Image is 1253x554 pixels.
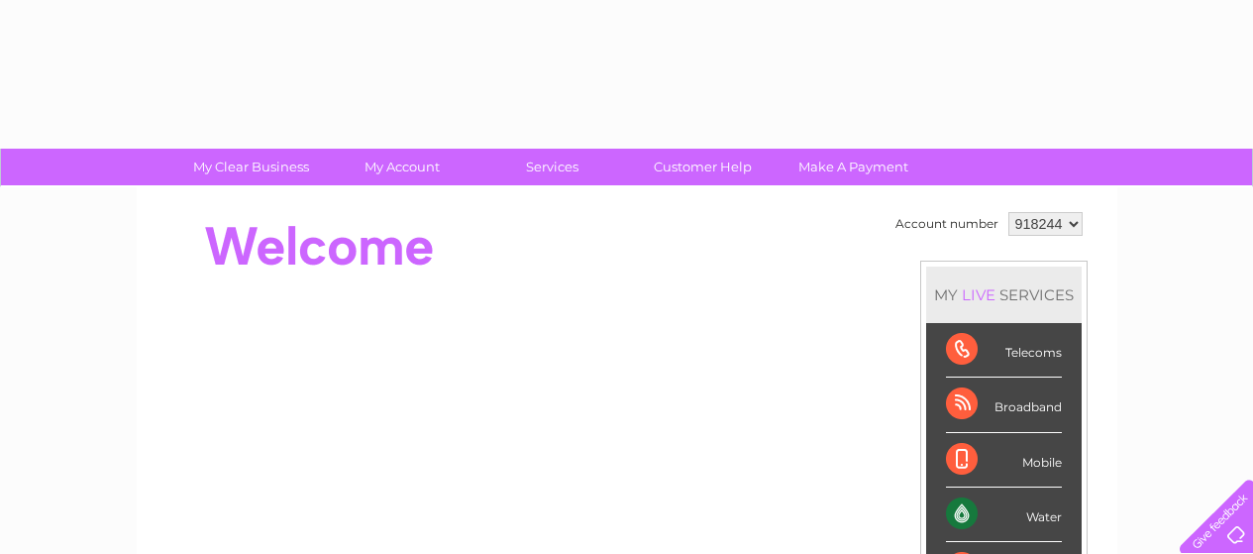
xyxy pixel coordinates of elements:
div: Broadband [946,378,1062,432]
div: MY SERVICES [926,267,1082,323]
a: My Clear Business [169,149,333,185]
a: Make A Payment [772,149,935,185]
a: Customer Help [621,149,784,185]
div: LIVE [958,285,999,304]
div: Mobile [946,433,1062,488]
td: Account number [890,207,1003,241]
div: Water [946,488,1062,542]
div: Telecoms [946,323,1062,378]
a: Services [470,149,634,185]
a: My Account [320,149,483,185]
